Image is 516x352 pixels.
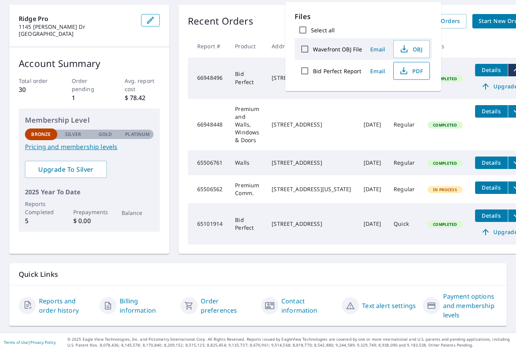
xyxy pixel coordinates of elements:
[313,67,361,75] label: Bid Perfect Report
[19,56,160,70] p: Account Summary
[357,175,387,203] td: [DATE]
[475,105,508,118] button: detailsBtn-66948448
[475,209,508,222] button: detailsBtn-65101914
[122,209,154,217] p: Balance
[25,216,57,225] p: 5
[475,181,508,194] button: detailsBtn-65506562
[295,11,432,22] p: Files
[19,23,135,30] p: 1145 [PERSON_NAME] Dr
[229,175,265,203] td: Premium Comm.
[19,30,135,37] p: [GEOGRAPHIC_DATA]
[72,93,107,102] p: 1
[39,296,93,315] a: Reports and order history
[188,175,229,203] td: 65506562
[229,99,265,150] td: Premium and Walls, Windows & Doors
[72,77,107,93] p: Order pending
[229,35,265,58] th: Product
[393,62,430,80] button: PDF
[480,66,503,74] span: Details
[31,165,101,174] span: Upgrade To Silver
[428,160,461,166] span: Completed
[272,159,351,167] div: [STREET_ADDRESS]
[368,67,387,75] span: Email
[313,46,362,53] label: Wavefront OBJ File
[421,35,469,58] th: Status
[73,216,106,225] p: $ 0.00
[25,142,154,151] a: Pricing and membership levels
[125,131,150,138] p: Platinum
[25,161,107,178] a: Upgrade To Silver
[229,150,265,175] td: Walls
[357,203,387,245] td: [DATE]
[65,131,81,138] p: Silver
[73,208,106,216] p: Prepayments
[475,64,508,76] button: detailsBtn-66948496
[398,44,423,54] span: OBJ
[188,150,229,175] td: 65506761
[125,77,160,93] p: Avg. report cost
[368,46,387,53] span: Email
[387,99,421,150] td: Regular
[393,40,430,58] button: OBJ
[480,212,503,219] span: Details
[19,269,497,279] p: Quick Links
[428,187,462,192] span: In Process
[188,203,229,245] td: 65101914
[19,85,54,94] p: 30
[311,26,335,34] label: Select all
[229,58,265,99] td: Bid Perfect
[272,121,351,128] div: [STREET_ADDRESS]
[428,76,461,81] span: Completed
[25,200,57,216] p: Reports Completed
[480,107,503,115] span: Details
[272,185,351,193] div: [STREET_ADDRESS][US_STATE]
[201,296,255,315] a: Order preferences
[365,65,390,77] button: Email
[387,150,421,175] td: Regular
[272,74,351,82] div: [STREET_ADDRESS]
[19,77,54,85] p: Total order
[4,340,28,345] a: Terms of Use
[387,175,421,203] td: Regular
[25,115,154,125] p: Membership Level
[4,340,56,345] p: |
[398,66,423,76] span: PDF
[428,222,461,227] span: Completed
[265,35,357,58] th: Address
[188,58,229,99] td: 66948496
[357,99,387,150] td: [DATE]
[357,150,387,175] td: [DATE]
[125,93,160,102] p: $ 78.42
[188,35,229,58] th: Report #
[480,159,503,166] span: Details
[99,131,112,138] p: Gold
[480,184,503,191] span: Details
[188,99,229,150] td: 66948448
[67,336,512,348] p: © 2025 Eagle View Technologies, Inc. and Pictometry International Corp. All Rights Reserved. Repo...
[272,220,351,228] div: [STREET_ADDRESS]
[365,43,390,55] button: Email
[120,296,174,315] a: Billing information
[31,131,51,138] p: Bronze
[25,187,154,197] p: 2025 Year To Date
[30,340,56,345] a: Privacy Policy
[362,301,416,310] a: Text alert settings
[19,14,135,23] p: Ridge Pro
[475,157,508,169] button: detailsBtn-65506761
[229,203,265,245] td: Bid Perfect
[281,296,336,315] a: Contact information
[443,292,497,320] a: Payment options and membership levels
[387,203,421,245] td: Quick
[428,122,461,128] span: Completed
[188,14,253,28] p: Recent Orders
